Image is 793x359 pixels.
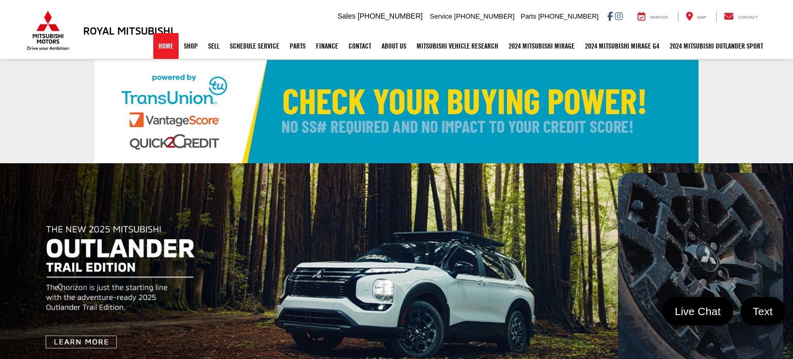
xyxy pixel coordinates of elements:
[580,33,664,59] a: 2024 Mitsubishi Mirage G4
[662,297,733,325] a: Live Chat
[738,15,758,20] span: Contact
[678,11,714,22] a: Map
[411,33,503,59] a: Mitsubishi Vehicle Research
[538,12,598,20] span: [PHONE_NUMBER]
[520,12,536,20] span: Parts
[740,297,785,325] a: Text
[153,33,179,59] a: Home
[716,11,766,22] a: Contact
[607,12,613,20] a: Facebook: Click to visit our Facebook page
[343,33,376,59] a: Contact
[284,33,311,59] a: Parts: Opens in a new tab
[454,12,515,20] span: [PHONE_NUMBER]
[94,60,699,163] img: Check Your Buying Power
[615,12,623,20] a: Instagram: Click to visit our Instagram page
[358,12,423,20] span: [PHONE_NUMBER]
[697,15,706,20] span: Map
[179,33,203,59] a: Shop
[650,15,668,20] span: Service
[338,12,356,20] span: Sales
[503,33,580,59] a: 2024 Mitsubishi Mirage
[670,304,726,318] span: Live Chat
[203,33,225,59] a: Sell
[748,304,778,318] span: Text
[25,10,71,51] img: Mitsubishi
[430,12,452,20] span: Service
[376,33,411,59] a: About Us
[83,25,173,36] h3: Royal Mitsubishi
[664,33,768,59] a: 2024 Mitsubishi Outlander SPORT
[630,11,676,22] a: Service
[225,33,284,59] a: Schedule Service: Opens in a new tab
[311,33,343,59] a: Finance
